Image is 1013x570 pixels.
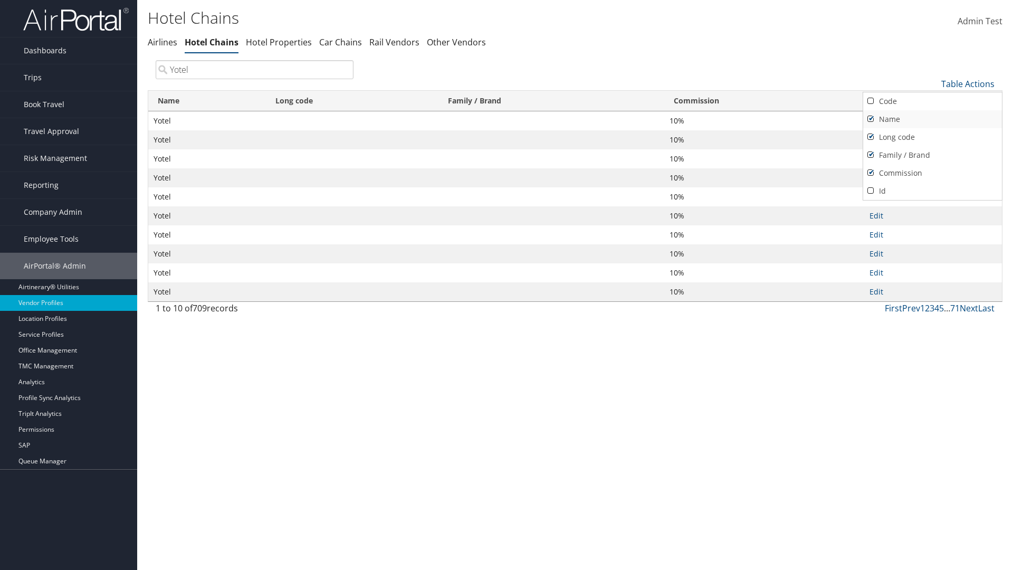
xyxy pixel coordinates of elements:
[24,64,42,91] span: Trips
[863,182,1002,200] a: Id
[863,128,1002,146] a: Long code
[24,226,79,252] span: Employee Tools
[24,91,64,118] span: Book Travel
[24,253,86,279] span: AirPortal® Admin
[863,146,1002,164] a: Family / Brand
[863,92,1002,110] a: Code
[863,110,1002,128] a: Name
[23,7,129,32] img: airportal-logo.png
[24,172,59,198] span: Reporting
[24,118,79,145] span: Travel Approval
[863,164,1002,182] a: Commission
[24,145,87,172] span: Risk Management
[24,199,82,225] span: Company Admin
[24,37,66,64] span: Dashboards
